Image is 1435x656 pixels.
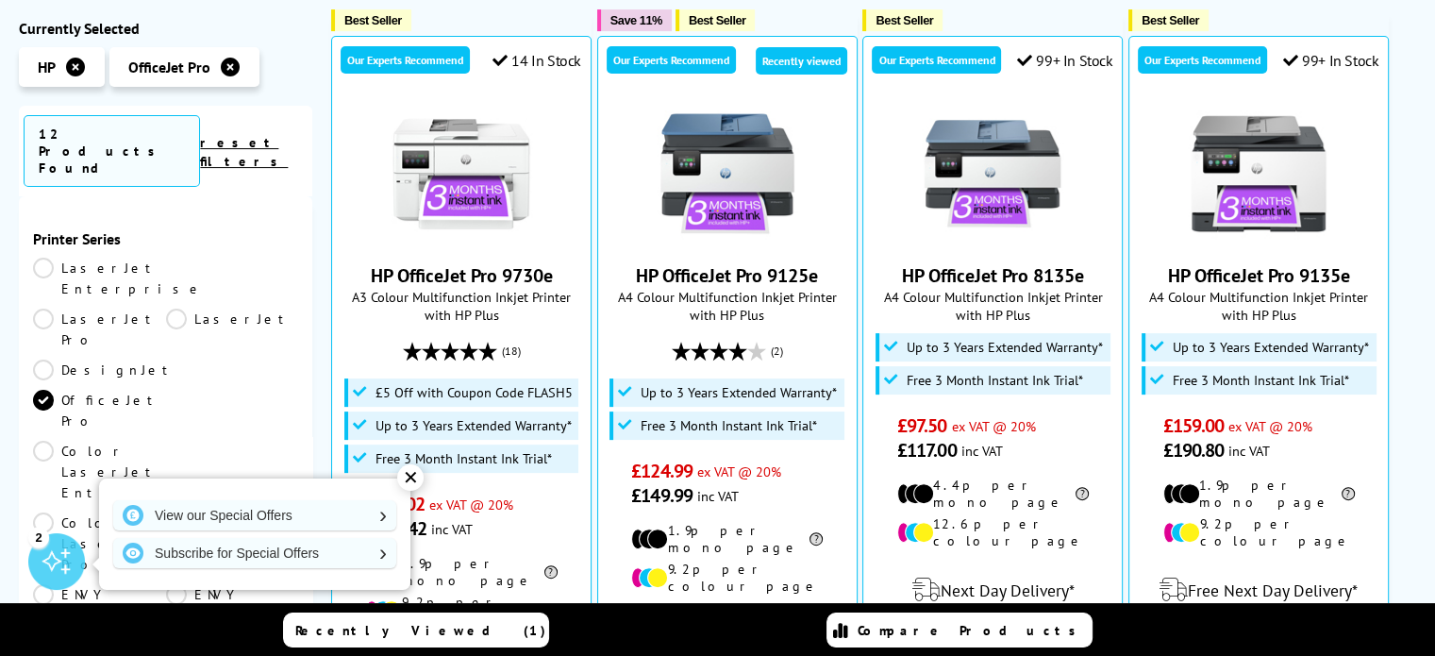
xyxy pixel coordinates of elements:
[113,500,396,530] a: View our Special Offers
[397,464,424,491] div: ✕
[610,13,662,27] span: Save 11%
[331,9,411,31] button: Best Seller
[1128,9,1209,31] button: Best Seller
[1142,13,1199,27] span: Best Seller
[371,263,553,288] a: HP OfficeJet Pro 9730e
[897,515,1089,549] li: 12.6p per colour page
[907,373,1083,388] span: Free 3 Month Instant Ink Trial*
[657,103,798,244] img: HP OfficeJet Pro 9125e
[283,613,549,648] a: Recently Viewed (1)
[607,46,736,74] div: Our Experts Recommend
[28,527,49,547] div: 2
[128,58,210,76] span: OfficeJet Pro
[502,333,521,369] span: (18)
[295,622,546,639] span: Recently Viewed (1)
[391,229,532,248] a: HP OfficeJet Pro 9730e
[873,288,1112,324] span: A4 Colour Multifunction Inkjet Printer with HP Plus
[113,538,396,568] a: Subscribe for Special Offers
[375,418,572,433] span: Up to 3 Years Extended Warranty*
[961,442,1003,460] span: inc VAT
[1163,413,1225,438] span: £159.00
[200,134,288,170] a: reset filters
[631,522,823,556] li: 1.9p per mono page
[24,115,200,187] span: 12 Products Found
[1139,288,1378,324] span: A4 Colour Multifunction Inkjet Printer with HP Plus
[636,263,818,288] a: HP OfficeJet Pro 9125e
[33,360,176,380] a: DesignJet
[697,487,739,505] span: inc VAT
[597,9,672,31] button: Save 11%
[608,288,847,324] span: A4 Colour Multifunction Inkjet Printer with HP Plus
[922,103,1063,244] img: HP OfficeJet Pro 8135e
[897,438,957,463] span: £117.00
[1163,438,1225,463] span: £190.80
[922,229,1063,248] a: HP OfficeJet Pro 8135e
[872,46,1001,74] div: Our Experts Recommend
[657,229,798,248] a: HP OfficeJet Pro 9125e
[873,563,1112,616] div: modal_delivery
[1188,103,1329,244] img: HP OfficeJet Pro 9135e
[33,390,166,431] a: OfficeJet Pro
[897,477,1089,511] li: 4.4p per mono page
[756,47,847,75] div: Recently viewed
[33,229,298,248] div: Printer Series
[1282,51,1378,70] div: 99+ In Stock
[951,417,1035,435] span: ex VAT @ 20%
[1138,46,1267,74] div: Our Experts Recommend
[1228,417,1312,435] span: ex VAT @ 20%
[391,103,532,244] img: HP OfficeJet Pro 9730e
[166,309,299,350] a: LaserJet
[897,413,947,438] span: £97.50
[631,483,692,508] span: £149.99
[1168,263,1350,288] a: HP OfficeJet Pro 9135e
[876,13,933,27] span: Best Seller
[1163,515,1355,549] li: 9.2p per colour page
[826,613,1093,648] a: Compare Products
[862,9,943,31] button: Best Seller
[342,288,581,324] span: A3 Colour Multifunction Inkjet Printer with HP Plus
[902,263,1084,288] a: HP OfficeJet Pro 8135e
[375,385,573,400] span: £5 Off with Coupon Code FLASH5
[365,594,557,628] li: 9.2p per colour page
[1173,373,1349,388] span: Free 3 Month Instant Ink Trial*
[33,441,204,503] a: Color LaserJet Enterprise
[676,9,756,31] button: Best Seller
[341,46,470,74] div: Our Experts Recommend
[1188,229,1329,248] a: HP OfficeJet Pro 9135e
[1163,477,1355,511] li: 1.9p per mono page
[431,520,473,538] span: inc VAT
[38,58,56,76] span: HP
[429,496,513,513] span: ex VAT @ 20%
[631,459,692,483] span: £124.99
[344,13,402,27] span: Best Seller
[771,333,783,369] span: (2)
[1139,563,1378,616] div: modal_delivery
[631,561,823,595] li: 9.2p per colour page
[33,258,204,299] a: LaserJet Enterprise
[365,555,557,589] li: 1.9p per mono page
[689,13,746,27] span: Best Seller
[1173,340,1369,355] span: Up to 3 Years Extended Warranty*
[697,463,781,480] span: ex VAT @ 20%
[33,309,166,350] a: LaserJet Pro
[492,51,581,70] div: 14 In Stock
[641,385,837,400] span: Up to 3 Years Extended Warranty*
[1228,442,1270,460] span: inc VAT
[858,622,1086,639] span: Compare Products
[19,19,312,38] div: Currently Selected
[375,451,552,466] span: Free 3 Month Instant Ink Trial*
[641,418,817,433] span: Free 3 Month Instant Ink Trial*
[33,513,166,575] a: Color LaserJet Pro
[1017,51,1113,70] div: 99+ In Stock
[907,340,1103,355] span: Up to 3 Years Extended Warranty*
